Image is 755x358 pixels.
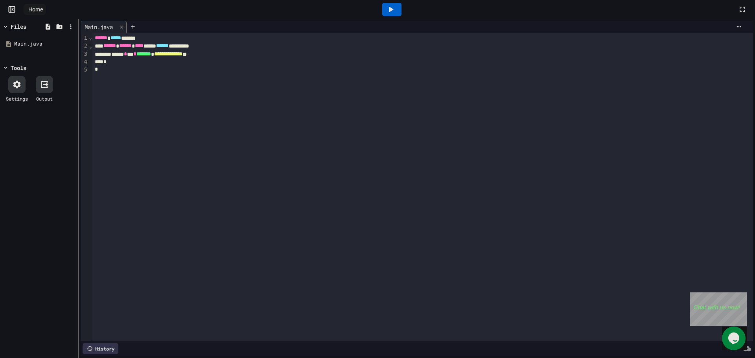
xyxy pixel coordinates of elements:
[690,292,747,326] iframe: chat widget
[11,64,26,72] div: Tools
[83,343,118,354] div: History
[81,21,127,33] div: Main.java
[81,34,88,42] div: 1
[36,95,53,102] div: Output
[24,4,46,15] a: Home
[81,23,117,31] div: Main.java
[6,95,28,102] div: Settings
[28,6,43,13] span: Home
[81,66,88,74] div: 5
[81,42,88,50] div: 2
[81,58,88,66] div: 4
[81,50,88,58] div: 3
[88,43,92,49] span: Fold line
[722,327,747,350] iframe: chat widget
[88,35,92,41] span: Fold line
[11,22,26,31] div: Files
[14,40,75,48] div: Main.java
